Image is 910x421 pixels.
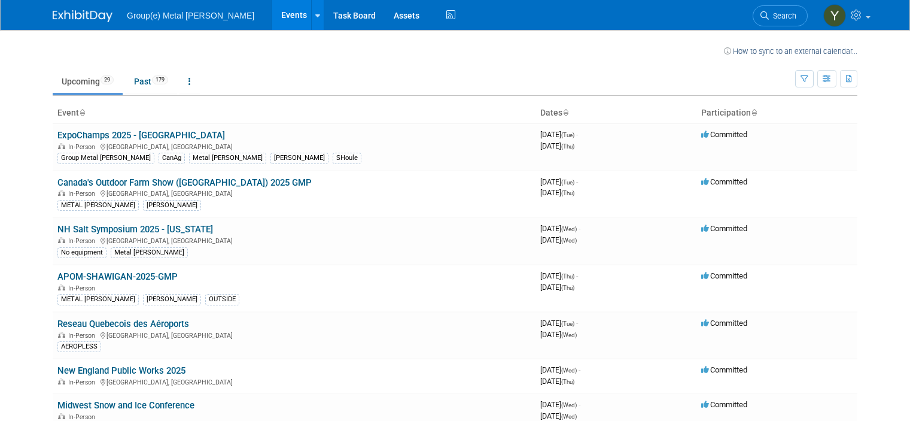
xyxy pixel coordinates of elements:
span: (Tue) [561,132,574,138]
span: - [576,271,578,280]
span: In-Person [68,378,99,386]
img: In-Person Event [58,237,65,243]
div: [GEOGRAPHIC_DATA], [GEOGRAPHIC_DATA] [57,235,531,245]
span: 179 [152,75,168,84]
a: NH Salt Symposium 2025 - [US_STATE] [57,224,213,235]
span: [DATE] [540,177,578,186]
span: (Thu) [561,273,574,280]
span: (Wed) [561,237,577,244]
a: APOM-SHAWIGAN-2025-GMP [57,271,178,282]
div: No equipment [57,247,106,258]
span: In-Person [68,284,99,292]
div: Metal [PERSON_NAME] [189,153,266,163]
span: Committed [701,224,747,233]
img: In-Person Event [58,332,65,338]
span: (Thu) [561,378,574,385]
a: Past179 [125,70,177,93]
span: Committed [701,319,747,328]
div: METAL [PERSON_NAME] [57,200,139,211]
span: [DATE] [540,377,574,386]
img: Yannick Taillon [823,4,846,27]
div: CanAg [159,153,185,163]
span: [DATE] [540,319,578,328]
span: (Thu) [561,190,574,196]
a: Reseau Quebecois des Aéroports [57,319,189,329]
img: In-Person Event [58,190,65,196]
span: (Wed) [561,367,577,374]
span: (Wed) [561,226,577,232]
div: [GEOGRAPHIC_DATA], [GEOGRAPHIC_DATA] [57,330,531,340]
span: In-Person [68,190,99,198]
span: [DATE] [540,188,574,197]
span: (Tue) [561,320,574,327]
span: In-Person [68,143,99,151]
th: Participation [696,103,857,123]
span: (Wed) [561,402,577,408]
a: Sort by Participation Type [751,108,757,117]
span: [DATE] [540,400,580,409]
img: In-Person Event [58,413,65,419]
span: - [576,130,578,139]
div: AEROPLESS [57,341,101,352]
span: - [576,319,578,328]
span: [DATE] [540,411,577,420]
div: Group Metal [PERSON_NAME] [57,153,154,163]
span: - [579,400,580,409]
span: [DATE] [540,365,580,374]
span: Search [769,11,796,20]
a: ExpoChamps 2025 - [GEOGRAPHIC_DATA] [57,130,225,141]
img: In-Person Event [58,378,65,384]
span: - [576,177,578,186]
span: [DATE] [540,224,580,233]
a: Search [753,5,808,26]
span: [DATE] [540,283,574,292]
span: (Wed) [561,413,577,420]
span: [DATE] [540,141,574,150]
span: (Thu) [561,143,574,150]
a: Sort by Start Date [562,108,568,117]
span: In-Person [68,332,99,340]
a: How to sync to an external calendar... [724,47,857,56]
th: Event [53,103,535,123]
a: Midwest Snow and Ice Conference [57,400,194,411]
span: - [579,365,580,374]
span: [DATE] [540,130,578,139]
span: Committed [701,365,747,374]
span: (Wed) [561,332,577,338]
a: New England Public Works 2025 [57,365,185,376]
div: [PERSON_NAME] [143,200,201,211]
span: Committed [701,177,747,186]
span: Committed [701,400,747,409]
span: Committed [701,271,747,280]
img: In-Person Event [58,284,65,290]
span: Committed [701,130,747,139]
span: (Thu) [561,284,574,291]
span: [DATE] [540,271,578,280]
div: [PERSON_NAME] [270,153,328,163]
img: In-Person Event [58,143,65,149]
span: - [579,224,580,233]
span: 29 [101,75,114,84]
a: Upcoming29 [53,70,123,93]
div: [PERSON_NAME] [143,294,201,305]
span: In-Person [68,413,99,421]
span: [DATE] [540,235,577,244]
a: Sort by Event Name [79,108,85,117]
span: Group(e) Metal [PERSON_NAME] [127,11,254,20]
div: [GEOGRAPHIC_DATA], [GEOGRAPHIC_DATA] [57,141,531,151]
div: [GEOGRAPHIC_DATA], [GEOGRAPHIC_DATA] [57,188,531,198]
span: In-Person [68,237,99,245]
div: [GEOGRAPHIC_DATA], [GEOGRAPHIC_DATA] [57,377,531,386]
div: METAL [PERSON_NAME] [57,294,139,305]
div: OUTSIDE [205,294,239,305]
a: Canada's Outdoor Farm Show ([GEOGRAPHIC_DATA]) 2025 GMP [57,177,312,188]
div: Metal [PERSON_NAME] [111,247,188,258]
span: (Tue) [561,179,574,186]
div: SHoule [333,153,361,163]
img: ExhibitDay [53,10,112,22]
th: Dates [535,103,696,123]
span: [DATE] [540,330,577,339]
